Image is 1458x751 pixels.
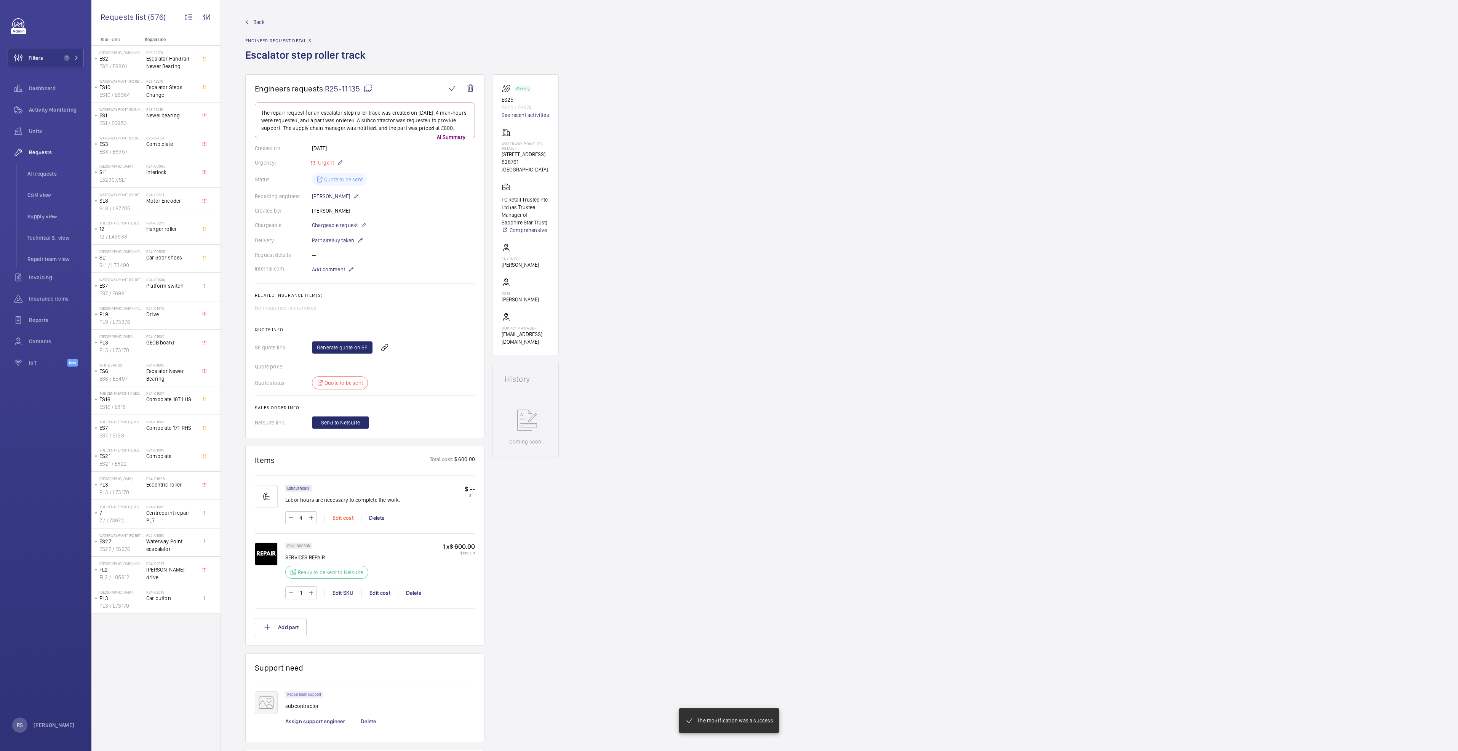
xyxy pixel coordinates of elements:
span: Waterway Point ecscalator [146,538,197,553]
div: Edit cost [325,514,361,522]
p: Repair team support [287,693,321,696]
span: Combplate [146,452,197,460]
h2: R23-12279 [146,79,197,83]
p: Waterway Point (FC Retail) [502,141,549,151]
p: ES27 / E6976 [99,545,143,553]
span: CSM view [27,191,84,199]
p: [STREET_ADDRESS] [502,151,549,158]
h2: R24-01609 [146,448,197,452]
p: 7 / L73972 [99,517,143,524]
p: ES16 [99,396,143,403]
span: GECB board [146,339,197,346]
p: ES6 / E5497 [99,375,143,383]
p: subcontractor [285,702,328,710]
span: Motor Encoder [146,197,197,205]
p: ES7 / E6961 [99,290,143,297]
span: Filters [29,54,43,62]
p: SL1 / L73490 [99,261,143,269]
p: [PERSON_NAME] [502,296,539,303]
p: Working [516,87,529,90]
p: Engineer [502,256,539,261]
span: [PERSON_NAME] drive [146,566,197,581]
p: Supply manager [502,326,549,330]
p: The Centrepoint ([GEOGRAPHIC_DATA]) [99,420,143,424]
p: PL3 [99,481,143,488]
p: PL3 [99,339,143,346]
p: Coming soon [509,438,541,445]
h2: R24-01950 [146,533,197,538]
p: Waterway Point (FC Retail) [99,277,143,282]
span: Engineers requests [255,84,323,93]
h2: R24-00080 [146,164,197,168]
p: RS [17,721,23,729]
span: Units [29,127,84,135]
span: Interlock [146,168,197,176]
p: [GEOGRAPHIC_DATA] [99,334,143,339]
h2: R23-12179 [146,50,197,55]
p: 1 x $ 600.00 [443,543,475,551]
p: [GEOGRAPHIC_DATA] (MCST) [99,306,143,311]
span: Dashboard [29,85,84,92]
span: Contacts [29,338,84,345]
p: ES1 [99,112,143,119]
span: Assign support engineer [285,718,345,724]
p: PL3 / L73170 [99,488,143,496]
h2: R24-01856 [146,476,197,481]
span: Combplate 17T RHS [146,424,197,432]
p: $ -- [465,485,475,493]
span: Back [253,18,265,26]
p: ES2 / E6801 [99,62,143,70]
h2: R23-12415 [146,107,197,112]
p: ES27 [99,538,143,545]
p: ES3 / E6957 [99,148,143,155]
h2: R23-12453 [146,136,197,140]
span: Supply view [27,213,84,220]
p: L32307/SL1 [99,176,143,184]
span: Combplate 18T LHS [146,396,197,403]
h2: R24-01903 [146,504,197,509]
p: PL3 / L73170 [99,602,143,610]
div: Edit SKU [325,589,361,597]
p: [GEOGRAPHIC_DATA] [99,590,143,594]
span: Requests list [101,12,148,22]
div: Delete [361,514,392,522]
span: Platform switch [146,282,197,290]
p: [GEOGRAPHIC_DATA] (MCST) [99,249,143,254]
p: [PERSON_NAME] [34,721,75,729]
p: The modification was a success [697,717,773,724]
span: Car door shoes [146,254,197,261]
p: 828761 [GEOGRAPHIC_DATA] [502,158,549,173]
p: Waterway Point (FC Retail) [99,136,143,140]
p: The repair request for an escalator step roller track was created on [DATE]. 4 man-hours were req... [261,109,468,132]
p: ES10 / E6964 [99,91,143,99]
span: R25-11135 [325,84,372,93]
p: Waterway Point (Sub MC) [99,107,143,112]
p: Part already taken [312,236,363,245]
p: ES1 / E6953 [99,119,143,127]
p: The Centrepoint ([GEOGRAPHIC_DATA]) [99,504,143,509]
p: SL8 [99,197,143,205]
p: Repair title [145,37,195,42]
p: ES25 [502,96,549,104]
a: See recent activities [502,111,549,119]
p: SERVICES REPAIR [285,554,373,561]
p: Waterway Point (FC Retail) [99,192,143,197]
p: Waterway Point (FC Retail) [99,79,143,83]
h1: Support need [255,663,304,673]
p: SL8 / L87705 [99,205,143,212]
p: 12 / L43938 [99,233,143,240]
h1: History [505,375,546,383]
span: Beta [67,359,78,367]
button: Add part [255,618,307,636]
p: ES7 / E728 [99,432,143,439]
p: $ 600.00 [443,551,475,555]
h2: R24-01606 [146,363,197,367]
p: SL1 [99,254,143,261]
div: Edit cost [361,589,398,597]
span: Newel bearing [146,112,197,119]
h2: R24-01607 [146,391,197,396]
span: Escalator Steps Change [146,83,197,99]
p: [EMAIL_ADDRESS][DOMAIN_NAME] [502,330,549,346]
span: Eccentric roller [146,481,197,488]
p: ES25 / E6974 [502,104,549,111]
